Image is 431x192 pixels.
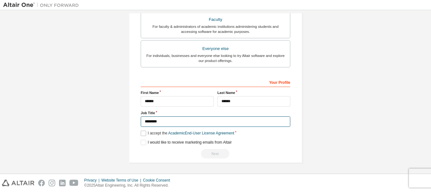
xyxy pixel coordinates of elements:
[84,178,101,183] div: Privacy
[69,180,79,186] img: youtube.svg
[49,180,55,186] img: instagram.svg
[141,131,234,136] label: I accept the
[3,2,82,8] img: Altair One
[141,90,214,95] label: First Name
[84,183,174,188] p: © 2025 Altair Engineering, Inc. All Rights Reserved.
[145,53,286,63] div: For individuals, businesses and everyone else looking to try Altair software and explore our prod...
[2,180,34,186] img: altair_logo.svg
[141,77,290,87] div: Your Profile
[59,180,66,186] img: linkedin.svg
[168,131,234,135] a: Academic End-User License Agreement
[141,149,290,158] div: Read and acccept EULA to continue
[141,110,290,115] label: Job Title
[145,15,286,24] div: Faculty
[145,24,286,34] div: For faculty & administrators of academic institutions administering students and accessing softwa...
[145,44,286,53] div: Everyone else
[38,180,45,186] img: facebook.svg
[141,140,232,145] label: I would like to receive marketing emails from Altair
[101,178,143,183] div: Website Terms of Use
[217,90,290,95] label: Last Name
[143,178,174,183] div: Cookie Consent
